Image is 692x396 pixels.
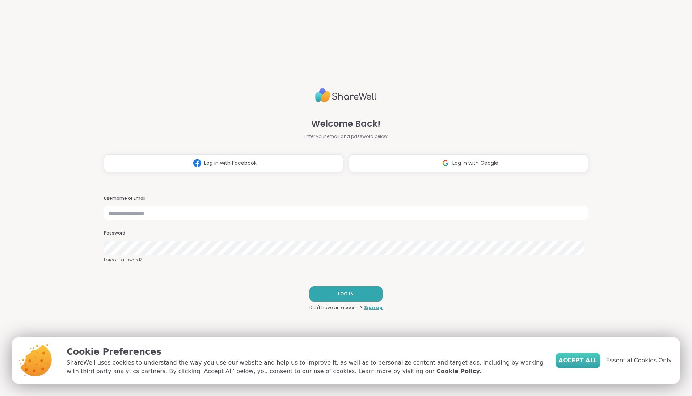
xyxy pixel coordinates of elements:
[349,154,588,172] button: Log in with Google
[104,257,588,263] a: Forgot Password?
[452,159,498,167] span: Log in with Google
[67,345,544,358] p: Cookie Preferences
[311,117,380,130] span: Welcome Back!
[338,291,354,297] span: LOG IN
[439,156,452,170] img: ShareWell Logomark
[364,304,383,311] a: Sign up
[104,230,588,236] h3: Password
[104,154,343,172] button: Log in with Facebook
[558,356,598,365] span: Accept All
[104,195,588,202] h3: Username or Email
[556,353,600,368] button: Accept All
[315,85,377,106] img: ShareWell Logo
[190,156,204,170] img: ShareWell Logomark
[67,358,544,376] p: ShareWell uses cookies to understand the way you use our website and help us to improve it, as we...
[309,286,383,302] button: LOG IN
[606,356,672,365] span: Essential Cookies Only
[309,304,363,311] span: Don't have an account?
[436,367,481,376] a: Cookie Policy.
[304,133,388,140] span: Enter your email and password below
[204,159,257,167] span: Log in with Facebook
